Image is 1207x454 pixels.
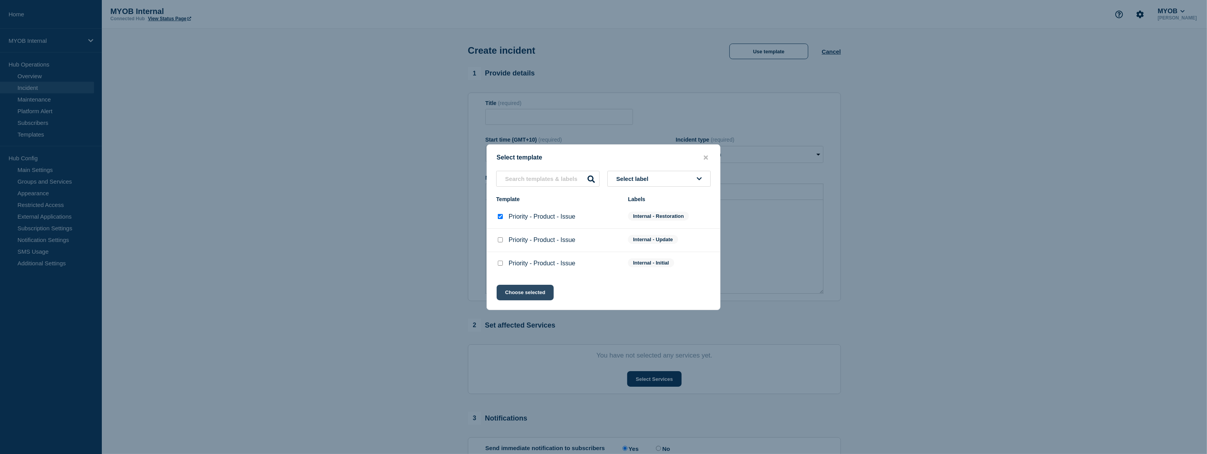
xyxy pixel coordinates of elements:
[616,175,652,182] span: Select label
[497,285,554,300] button: Choose selected
[498,214,503,219] input: Priority - Product - Issue checkbox
[509,213,576,220] p: Priority - Product - Issue
[498,237,503,242] input: Priority - Product - Issue checkbox
[628,258,674,267] span: Internal - Initial
[701,154,710,161] button: close button
[509,260,576,267] p: Priority - Product - Issue
[498,261,503,266] input: Priority - Product - Issue checkbox
[607,171,711,187] button: Select label
[509,237,576,244] p: Priority - Product - Issue
[496,171,600,187] input: Search templates & labels
[628,212,689,221] span: Internal - Restoration
[487,154,720,161] div: Select template
[496,196,620,202] div: Template
[628,235,678,244] span: Internal - Update
[628,196,711,202] div: Labels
